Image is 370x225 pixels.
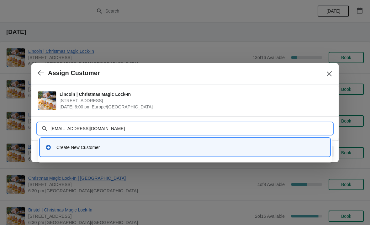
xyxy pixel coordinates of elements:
[50,123,332,134] input: Search customer name or email
[60,97,329,104] span: [STREET_ADDRESS]
[56,144,325,151] div: Create New Customer
[324,68,335,80] button: Close
[38,91,56,110] img: Lincoln | Christmas Magic Lock-In | 30 Sincil Street, Lincoln, LN5 7ET | November 13 | 6:00 pm Eu...
[60,104,329,110] span: [DATE] 6:00 pm Europe/[GEOGRAPHIC_DATA]
[60,91,329,97] span: Lincoln | Christmas Magic Lock-In
[48,69,100,77] h2: Assign Customer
